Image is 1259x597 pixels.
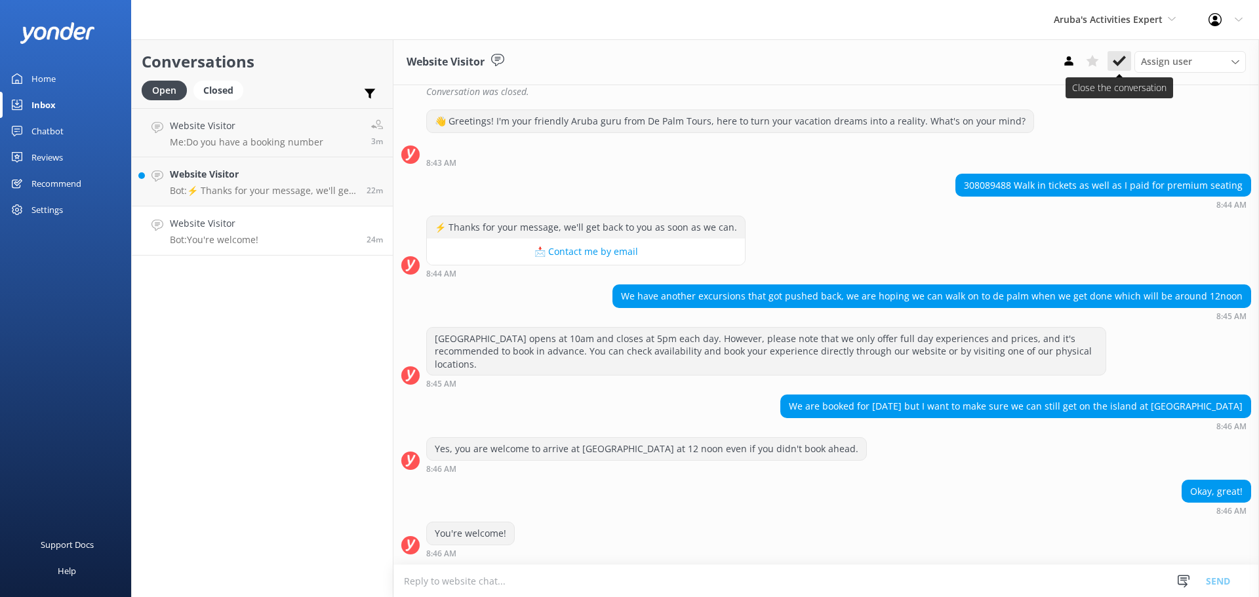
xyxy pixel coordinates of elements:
[426,464,867,473] div: Sep 04 2025 08:46am (UTC -04:00) America/Caracas
[31,92,56,118] div: Inbox
[1182,506,1251,515] div: Sep 04 2025 08:46am (UTC -04:00) America/Caracas
[781,395,1250,417] div: We are booked for [DATE] but I want to make sure we can still get on the island at [GEOGRAPHIC_DATA]
[426,159,456,167] strong: 8:43 AM
[142,83,193,97] a: Open
[780,421,1251,431] div: Sep 04 2025 08:46am (UTC -04:00) America/Caracas
[956,174,1250,197] div: 308089488 Walk in tickets as well as I paid for premium seating
[1216,423,1247,431] strong: 8:46 AM
[427,328,1106,376] div: [GEOGRAPHIC_DATA] opens at 10am and closes at 5pm each day. However, please note that we only off...
[367,234,383,245] span: Sep 04 2025 08:46am (UTC -04:00) America/Caracas
[170,167,357,182] h4: Website Visitor
[1216,507,1247,515] strong: 8:46 AM
[132,108,393,157] a: Website VisitorMe:Do you have a booking number3m
[426,465,456,473] strong: 8:46 AM
[1134,51,1246,72] div: Assign User
[1141,54,1192,69] span: Assign user
[170,119,323,133] h4: Website Visitor
[426,550,456,558] strong: 8:46 AM
[367,185,383,196] span: Sep 04 2025 08:48am (UTC -04:00) America/Caracas
[427,239,745,265] button: 📩 Contact me by email
[371,136,383,147] span: Sep 04 2025 09:07am (UTC -04:00) America/Caracas
[193,81,243,100] div: Closed
[426,270,456,278] strong: 8:44 AM
[1216,201,1247,209] strong: 8:44 AM
[142,81,187,100] div: Open
[427,522,514,545] div: You're welcome!
[1054,13,1163,26] span: Aruba's Activities Expert
[170,185,357,197] p: Bot: ⚡ Thanks for your message, we'll get back to you as soon as we can.
[31,66,56,92] div: Home
[31,118,64,144] div: Chatbot
[132,206,393,256] a: Website VisitorBot:You're welcome!24m
[1182,480,1250,503] div: Okay, great!
[426,549,515,558] div: Sep 04 2025 08:46am (UTC -04:00) America/Caracas
[170,216,258,231] h4: Website Visitor
[58,558,76,584] div: Help
[427,216,745,239] div: ⚡ Thanks for your message, we'll get back to you as soon as we can.
[427,438,866,460] div: Yes, you are welcome to arrive at [GEOGRAPHIC_DATA] at 12 noon even if you didn't book ahead.
[170,136,323,148] p: Me: Do you have a booking number
[142,49,383,74] h2: Conversations
[193,83,250,97] a: Closed
[41,531,94,558] div: Support Docs
[426,81,1251,103] div: Conversation was closed.
[427,110,1033,132] div: 👋 Greetings! I'm your friendly Aruba guru from De Palm Tours, here to turn your vacation dreams i...
[426,379,1106,388] div: Sep 04 2025 08:45am (UTC -04:00) America/Caracas
[20,22,95,44] img: yonder-white-logo.png
[426,158,1034,167] div: Sep 04 2025 08:43am (UTC -04:00) America/Caracas
[170,234,258,246] p: Bot: You're welcome!
[407,54,485,71] h3: Website Visitor
[955,200,1251,209] div: Sep 04 2025 08:44am (UTC -04:00) America/Caracas
[426,380,456,388] strong: 8:45 AM
[401,81,1251,103] div: 2025-09-04T11:53:53.861
[31,170,81,197] div: Recommend
[132,157,393,206] a: Website VisitorBot:⚡ Thanks for your message, we'll get back to you as soon as we can.22m
[426,269,746,278] div: Sep 04 2025 08:44am (UTC -04:00) America/Caracas
[1216,313,1247,320] strong: 8:45 AM
[612,311,1251,320] div: Sep 04 2025 08:45am (UTC -04:00) America/Caracas
[31,197,63,223] div: Settings
[31,144,63,170] div: Reviews
[613,285,1250,307] div: We have another excursions that got pushed back, we are hoping we can walk on to de palm when we ...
